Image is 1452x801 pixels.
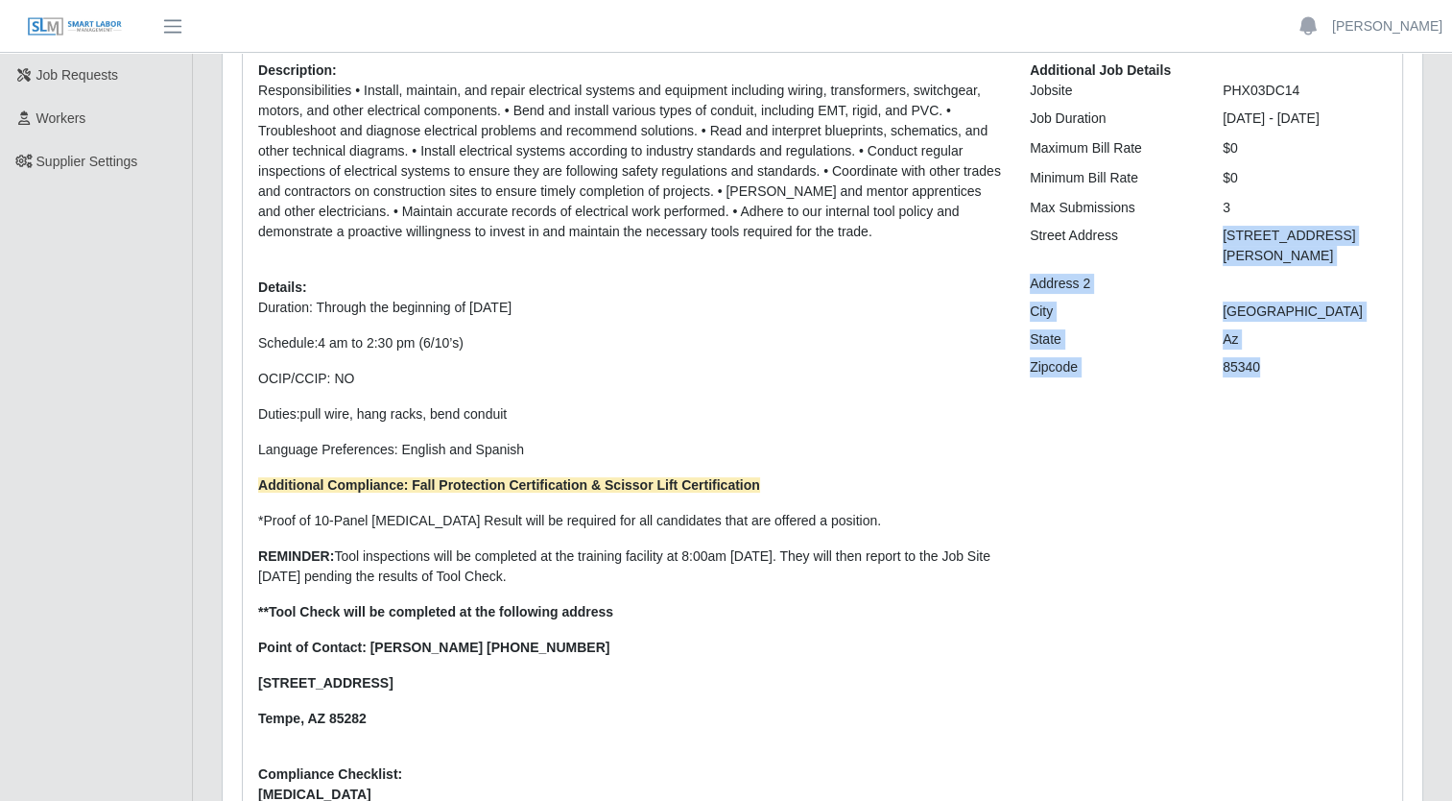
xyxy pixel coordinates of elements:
div: [DATE] - [DATE] [1208,109,1401,129]
p: Schedule: [258,333,1001,353]
div: Max Submissions [1015,198,1208,218]
div: State [1015,329,1208,350]
div: [GEOGRAPHIC_DATA] [1208,302,1401,322]
span: Job Requests [36,67,119,83]
div: City [1015,302,1208,322]
div: $0 [1208,168,1401,188]
p: Duration: Through the beginning of [DATE] [258,298,1001,318]
div: Jobsite [1015,81,1208,101]
p: Language Preferences: English and Spanish [258,440,1001,460]
p: *Proof of 10-Panel [MEDICAL_DATA] Result will be required for all candidates that are offered a p... [258,511,1001,531]
strong: Point of Contact: [PERSON_NAME] [PHONE_NUMBER] [258,640,609,655]
span: 4 am to 2:30 pm (6/10’s) [318,335,463,351]
strong: **Tool Check will be completed at the following address [258,604,613,619]
div: Street Address [1015,226,1208,266]
div: Az [1208,329,1401,350]
strong: REMINDER: [258,548,334,564]
div: Maximum Bill Rate [1015,138,1208,158]
img: SLM Logo [27,16,123,37]
strong: Additional Compliance: Fall Protection Certification & Scissor Lift Certification [258,477,760,493]
div: 85340 [1208,357,1401,377]
b: Additional Job Details [1030,62,1171,78]
div: Job Duration [1015,109,1208,129]
span: Workers [36,110,86,126]
span: Supplier Settings [36,154,138,169]
div: $0 [1208,138,1401,158]
div: PHX03DC14 [1208,81,1401,101]
div: [STREET_ADDRESS][PERSON_NAME] [1208,226,1401,266]
a: [PERSON_NAME] [1332,16,1442,36]
div: Zipcode [1015,357,1208,377]
p: Duties: [258,404,1001,425]
div: Minimum Bill Rate [1015,168,1208,188]
p: OCIP/CCIP: NO [258,369,1001,389]
div: 3 [1208,198,1401,218]
strong: [STREET_ADDRESS] [258,675,393,691]
p: Tool inspections will be completed at the training facility at 8:00am [DATE]. They will then repo... [258,546,1001,587]
p: Responsibilities • Install, maintain, and repair electrical systems and equipment including wirin... [258,81,1001,242]
b: Description: [258,62,337,78]
div: Address 2 [1015,274,1208,294]
span: pull wire, hang racks, bend conduit [300,406,508,422]
b: Compliance Checklist: [258,766,402,782]
b: Details: [258,279,307,295]
strong: Tempe, AZ 85282 [258,711,367,726]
